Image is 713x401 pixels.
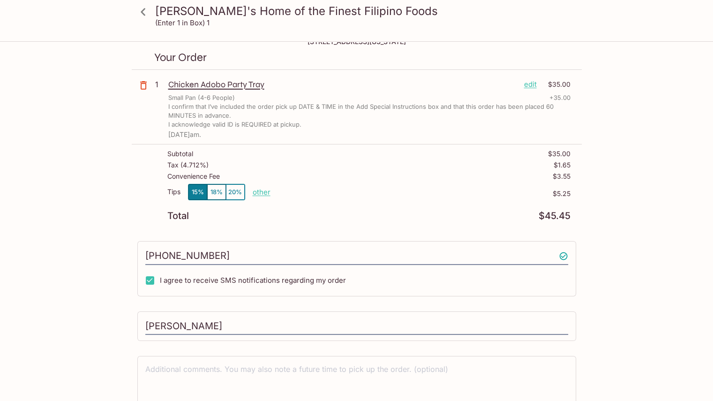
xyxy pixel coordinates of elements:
[168,102,570,120] p: I confirm that I’ve included the order pick up DATE & TIME in the Add Special Instructions box an...
[145,318,568,335] input: Enter first and last name
[554,161,570,169] p: $1.65
[270,190,570,197] p: $5.25
[549,93,570,102] p: + 35.00
[167,188,180,196] p: Tips
[160,276,346,285] span: I agree to receive SMS notifications regarding my order
[253,188,270,197] button: other
[168,79,517,90] p: Chicken Adobo Party Tray
[207,184,226,200] button: 18%
[226,184,245,200] button: 20%
[168,131,570,138] p: [DATE]am.
[154,53,559,62] p: Your Order
[168,93,235,102] p: Small Pan (4-6 People)
[155,79,165,90] p: 1
[542,79,570,90] p: $35.00
[539,212,570,220] p: $45.45
[155,4,574,18] h3: [PERSON_NAME]'s Home of the Finest Filipino Foods
[553,173,570,180] p: $3.55
[168,120,301,129] p: I acknowledge valid ID is REQUIRED at pickup.
[167,150,193,158] p: Subtotal
[167,161,209,169] p: Tax ( 4.712% )
[167,212,189,220] p: Total
[548,150,570,158] p: $35.00
[167,173,220,180] p: Convenience Fee
[145,247,568,265] input: Enter phone number
[188,184,207,200] button: 15%
[155,18,210,27] p: (Enter 1 in Box) 1
[524,79,537,90] p: edit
